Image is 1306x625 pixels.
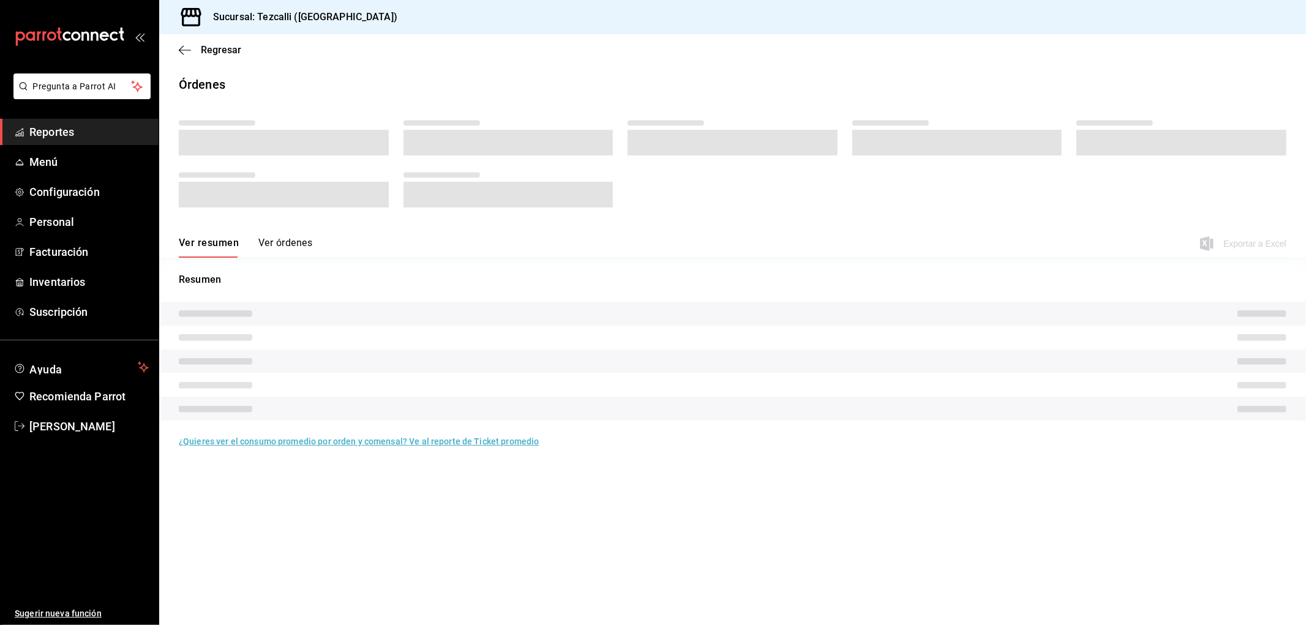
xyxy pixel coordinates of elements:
[258,237,312,258] button: Ver órdenes
[179,436,539,446] a: ¿Quieres ver el consumo promedio por orden y comensal? Ve al reporte de Ticket promedio
[29,124,149,140] span: Reportes
[29,304,149,320] span: Suscripción
[15,607,149,620] span: Sugerir nueva función
[179,237,312,258] div: navigation tabs
[179,75,225,94] div: Órdenes
[33,80,132,93] span: Pregunta a Parrot AI
[29,418,149,435] span: [PERSON_NAME]
[29,360,133,375] span: Ayuda
[179,44,241,56] button: Regresar
[29,388,149,405] span: Recomienda Parrot
[29,214,149,230] span: Personal
[29,154,149,170] span: Menú
[201,44,241,56] span: Regresar
[9,89,151,102] a: Pregunta a Parrot AI
[29,244,149,260] span: Facturación
[179,237,239,258] button: Ver resumen
[13,73,151,99] button: Pregunta a Parrot AI
[203,10,397,24] h3: Sucursal: Tezcalli ([GEOGRAPHIC_DATA])
[29,274,149,290] span: Inventarios
[179,272,1286,287] p: Resumen
[29,184,149,200] span: Configuración
[135,32,144,42] button: open_drawer_menu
